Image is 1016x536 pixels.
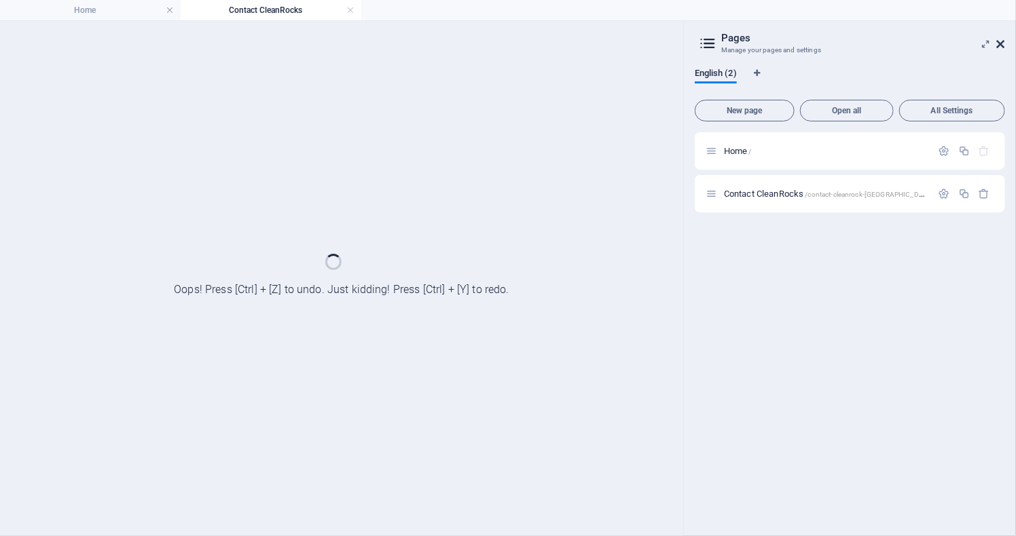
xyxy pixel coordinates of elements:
div: Settings [939,145,950,157]
button: Open all [800,100,894,121]
div: Contact CleanRocks/contact-cleanrock-[GEOGRAPHIC_DATA] [720,189,932,198]
div: Language Tabs [695,69,1005,94]
span: / [749,148,752,155]
button: All Settings [899,100,1005,121]
div: Home/ [720,147,932,155]
div: Settings [939,188,950,199]
span: Open all [806,107,888,115]
h2: Pages [721,32,1005,44]
h4: Contact CleanRocks [181,3,361,18]
div: Remove [979,188,990,199]
span: Click to open page [724,189,935,199]
span: English (2) [695,65,737,84]
span: Click to open page [724,146,752,156]
button: New page [695,100,795,121]
div: Duplicate [958,145,970,157]
div: The startpage cannot be deleted [979,145,990,157]
div: Duplicate [958,188,970,199]
h3: Manage your pages and settings [721,44,978,56]
span: New page [701,107,788,115]
span: /contact-cleanrock-[GEOGRAPHIC_DATA] [805,191,935,198]
span: All Settings [905,107,999,115]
